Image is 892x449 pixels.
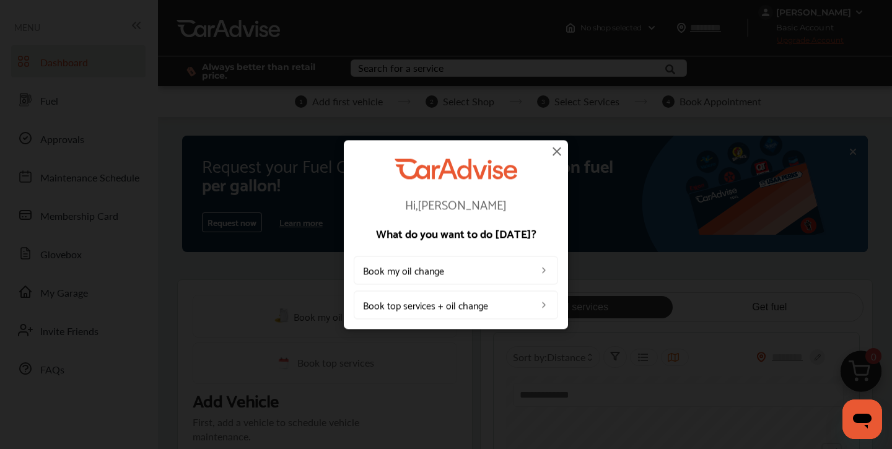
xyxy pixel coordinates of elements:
img: left_arrow_icon.0f472efe.svg [539,265,549,275]
img: close-icon.a004319c.svg [549,144,564,159]
img: left_arrow_icon.0f472efe.svg [539,300,549,310]
p: Hi, [PERSON_NAME] [354,198,558,210]
a: Book my oil change [354,256,558,284]
img: CarAdvise Logo [395,159,517,179]
iframe: Button to launch messaging window, conversation in progress [842,399,882,439]
a: Book top services + oil change [354,290,558,319]
p: What do you want to do [DATE]? [354,227,558,238]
